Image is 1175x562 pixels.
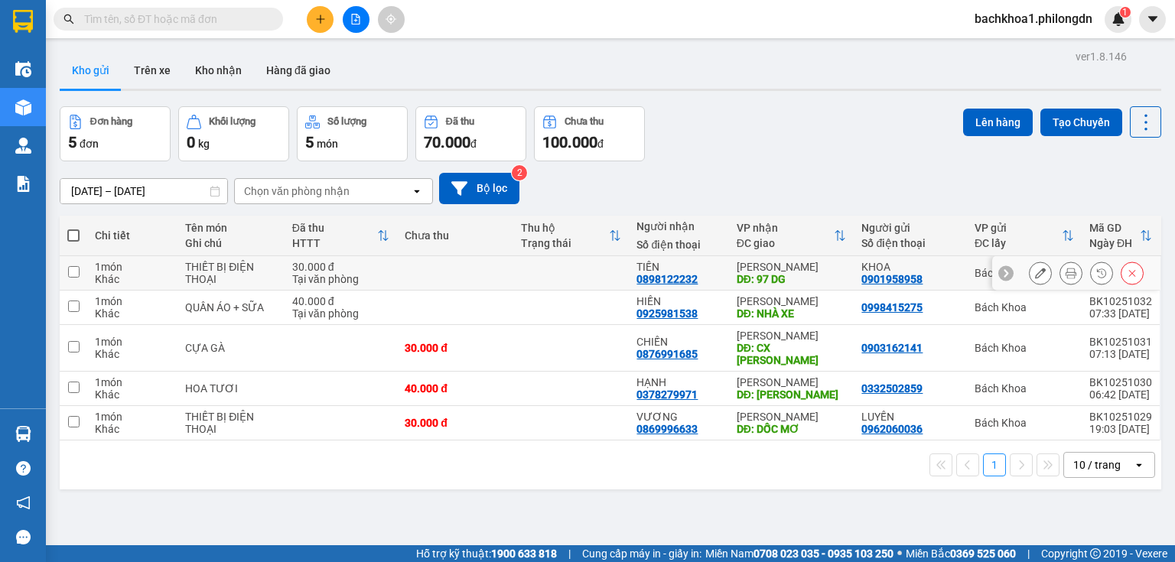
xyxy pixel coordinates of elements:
[95,388,170,401] div: Khác
[386,14,396,24] span: aim
[1139,6,1166,33] button: caret-down
[1122,7,1128,18] span: 1
[292,237,378,249] div: HTTT
[861,261,959,273] div: KHOA
[534,106,645,161] button: Chưa thu100.000đ
[95,273,170,285] div: Khác
[84,11,265,28] input: Tìm tên, số ĐT hoặc mã đơn
[636,261,721,273] div: TIẾN
[636,411,721,423] div: VƯƠNG
[1089,376,1152,388] div: BK10251030
[95,336,170,348] div: 1 món
[60,106,171,161] button: Đơn hàng5đơn
[636,376,721,388] div: HẠNH
[521,237,610,249] div: Trạng thái
[1089,295,1152,307] div: BK10251032
[636,423,698,435] div: 0869996633
[343,6,369,33] button: file-add
[1040,109,1122,136] button: Tạo Chuyến
[636,388,698,401] div: 0378279971
[297,106,408,161] button: Số lượng5món
[446,116,474,127] div: Đã thu
[15,99,31,115] img: warehouse-icon
[63,14,74,24] span: search
[975,342,1074,354] div: Bách Khoa
[405,382,506,395] div: 40.000 đ
[737,388,847,401] div: DĐ: GIA TÂN
[1089,307,1152,320] div: 07:33 [DATE]
[254,52,343,89] button: Hàng đã giao
[1089,237,1140,249] div: Ngày ĐH
[1029,262,1052,284] div: Sửa đơn hàng
[975,301,1074,313] div: Bách Khoa
[405,229,506,242] div: Chưa thu
[198,138,210,150] span: kg
[1082,216,1160,256] th: Toggle SortBy
[1089,388,1152,401] div: 06:42 [DATE]
[861,237,959,249] div: Số điện thoại
[315,14,326,24] span: plus
[15,138,31,154] img: warehouse-icon
[187,133,195,151] span: 0
[983,453,1006,476] button: 1
[285,216,398,256] th: Toggle SortBy
[705,545,893,562] span: Miền Nam
[90,116,132,127] div: Đơn hàng
[950,547,1016,560] strong: 0369 525 060
[565,116,604,127] div: Chưa thu
[60,179,227,203] input: Select a date range.
[95,295,170,307] div: 1 món
[305,133,314,151] span: 5
[737,273,847,285] div: DĐ: 97 DG
[1089,336,1152,348] div: BK10251031
[975,267,1074,279] div: Bách Khoa
[1089,411,1152,423] div: BK10251029
[861,222,959,234] div: Người gửi
[568,545,571,562] span: |
[897,551,902,557] span: ⚪️
[15,426,31,442] img: warehouse-icon
[405,342,506,354] div: 30.000 đ
[439,173,519,204] button: Bộ lọc
[737,307,847,320] div: DĐ: NHÀ XE
[737,222,835,234] div: VP nhận
[521,222,610,234] div: Thu hộ
[15,176,31,192] img: solution-icon
[244,184,350,199] div: Chọn văn phòng nhận
[975,222,1062,234] div: VP gửi
[185,301,277,313] div: QUẦN ÁO + SỮA
[597,138,604,150] span: đ
[636,307,698,320] div: 0925981538
[737,237,835,249] div: ĐC giao
[424,133,470,151] span: 70.000
[861,423,923,435] div: 0962060036
[491,547,557,560] strong: 1900 633 818
[350,14,361,24] span: file-add
[317,138,338,150] span: món
[95,261,170,273] div: 1 món
[327,116,366,127] div: Số lượng
[1090,548,1101,559] span: copyright
[178,106,289,161] button: Khối lượng0kg
[861,382,923,395] div: 0332502859
[1133,459,1145,471] svg: open
[16,530,31,544] span: message
[80,138,99,150] span: đơn
[68,133,76,151] span: 5
[415,106,526,161] button: Đã thu70.000đ
[636,348,698,360] div: 0876991685
[753,547,893,560] strong: 0708 023 035 - 0935 103 250
[1089,348,1152,360] div: 07:13 [DATE]
[470,138,477,150] span: đ
[292,307,390,320] div: Tại văn phòng
[1146,12,1160,26] span: caret-down
[1089,222,1140,234] div: Mã GD
[95,307,170,320] div: Khác
[729,216,854,256] th: Toggle SortBy
[95,348,170,360] div: Khác
[122,52,183,89] button: Trên xe
[737,423,847,435] div: DĐ: DỐC MƠ
[906,545,1016,562] span: Miền Bắc
[975,237,1062,249] div: ĐC lấy
[183,52,254,89] button: Kho nhận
